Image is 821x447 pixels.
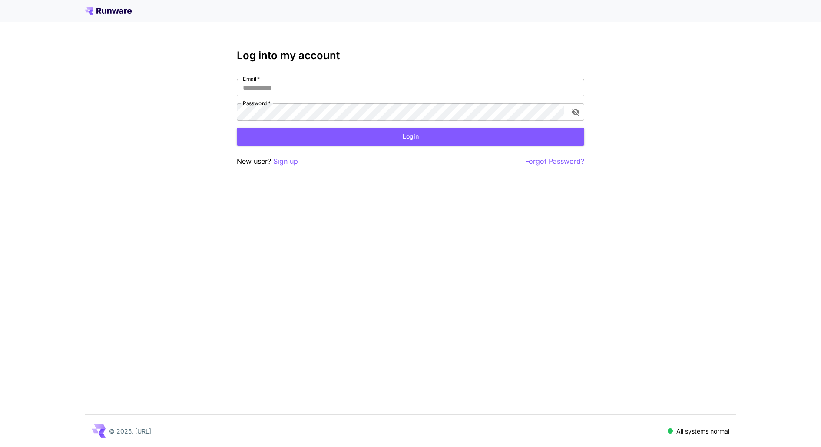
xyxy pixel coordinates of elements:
[568,104,583,120] button: toggle password visibility
[237,156,298,167] p: New user?
[109,427,151,436] p: © 2025, [URL]
[243,99,271,107] label: Password
[676,427,729,436] p: All systems normal
[525,156,584,167] button: Forgot Password?
[237,50,584,62] h3: Log into my account
[243,75,260,83] label: Email
[237,128,584,146] button: Login
[273,156,298,167] button: Sign up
